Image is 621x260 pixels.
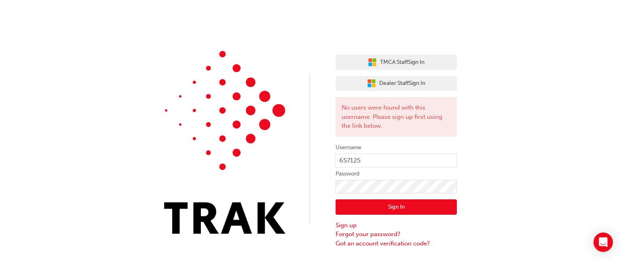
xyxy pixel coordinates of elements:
[336,143,457,152] label: Username
[336,76,457,91] button: Dealer StaffSign In
[336,239,457,248] a: Got an account verification code?
[336,230,457,239] a: Forgot your password?
[594,233,613,252] div: Open Intercom Messenger
[336,55,457,70] button: TMCA StaffSign In
[164,51,285,234] img: Trak
[380,58,425,67] span: TMCA Staff Sign In
[336,199,457,215] button: Sign In
[336,221,457,230] a: Sign up
[336,169,457,179] label: Password
[336,154,457,167] input: Username
[379,79,425,88] span: Dealer Staff Sign In
[336,97,457,137] div: No users were found with this username. Please sign up first using the link below.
